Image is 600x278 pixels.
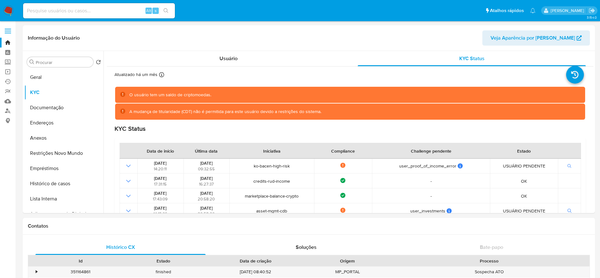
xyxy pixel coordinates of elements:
[209,258,302,264] div: Data de criação
[28,35,80,41] h1: Informação do Usuário
[530,8,535,13] a: Notificações
[36,60,91,65] input: Procurar
[459,55,485,62] span: KYC Status
[23,7,175,15] input: Pesquise usuários ou casos...
[205,267,306,277] div: [DATE] 08:40:52
[491,30,575,46] span: Veja Aparência por [PERSON_NAME]
[389,267,590,277] div: Sospecha ATO
[24,115,103,130] button: Endereços
[24,85,103,100] button: KYC
[393,258,585,264] div: Processo
[24,70,103,85] button: Geral
[155,8,157,14] span: s
[220,55,238,62] span: Usuário
[106,243,135,251] span: Histórico CX
[296,243,317,251] span: Soluções
[482,30,590,46] button: Veja Aparência por [PERSON_NAME]
[146,8,151,14] span: Alt
[551,8,586,14] p: eduardo.dutra@mercadolivre.com
[28,223,590,229] h1: Contatos
[24,130,103,146] button: Anexos
[24,191,103,206] button: Lista Interna
[96,60,101,66] button: Retornar ao pedido padrão
[490,7,524,14] span: Atalhos rápidos
[29,60,34,65] button: Procurar
[122,267,205,277] div: finished
[39,267,122,277] div: 351164861
[114,72,158,78] p: Atualizado há um mês
[311,258,385,264] div: Origem
[24,161,103,176] button: Empréstimos
[44,258,118,264] div: Id
[306,267,389,277] div: MP_PORTAL
[24,176,103,191] button: Histórico de casos
[127,258,201,264] div: Estado
[24,100,103,115] button: Documentação
[159,6,172,15] button: search-icon
[24,146,103,161] button: Restrições Novo Mundo
[24,206,103,222] button: Adiantamentos de Dinheiro
[589,7,595,14] a: Sair
[36,269,37,275] div: •
[480,243,503,251] span: Bate-papo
